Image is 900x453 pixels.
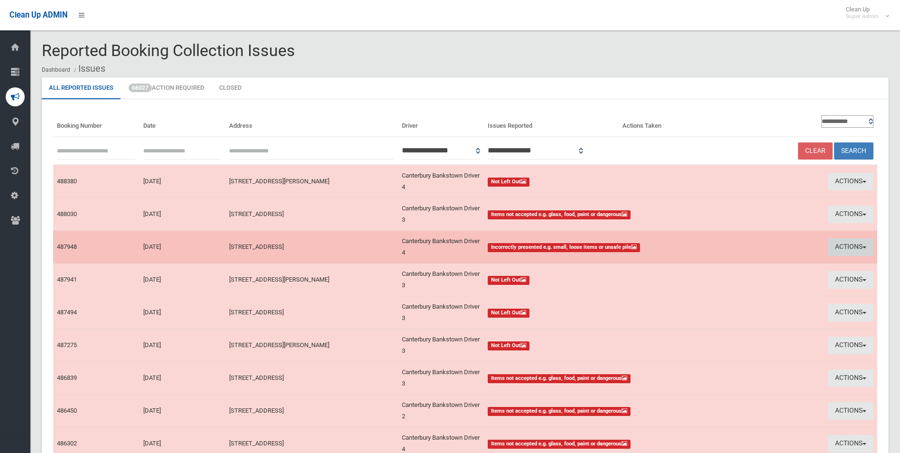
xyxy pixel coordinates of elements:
[488,407,631,416] span: Items not accepted e.g. glass, food, paint or dangerous
[57,341,77,349] a: 487275
[225,111,398,137] th: Address
[488,372,701,384] a: Items not accepted e.g. glass, food, paint or dangerous
[57,243,77,250] a: 487948
[57,178,77,185] a: 488380
[225,395,398,427] td: [STREET_ADDRESS]
[398,231,484,264] td: Canterbury Bankstown Driver 4
[9,10,67,19] span: Clean Up ADMIN
[841,6,888,20] span: Clean Up
[398,165,484,198] td: Canterbury Bankstown Driver 4
[139,165,226,198] td: [DATE]
[139,264,226,296] td: [DATE]
[57,210,77,217] a: 488030
[139,198,226,231] td: [DATE]
[225,329,398,362] td: [STREET_ADDRESS][PERSON_NAME]
[488,208,701,220] a: Items not accepted e.g. glass, food, paint or dangerous
[828,173,873,190] button: Actions
[398,362,484,395] td: Canterbury Bankstown Driver 3
[225,362,398,395] td: [STREET_ADDRESS]
[57,440,77,447] a: 486302
[828,369,873,387] button: Actions
[57,407,77,414] a: 486450
[828,435,873,453] button: Actions
[828,271,873,289] button: Actions
[488,241,701,253] a: Incorrectly presented e.g. small, loose items or unsafe pile
[398,329,484,362] td: Canterbury Bankstown Driver 3
[828,402,873,420] button: Actions
[129,84,152,92] span: 66027
[225,264,398,296] td: [STREET_ADDRESS][PERSON_NAME]
[57,309,77,316] a: 487494
[488,176,701,187] a: Not Left Out
[42,41,295,60] span: Reported Booking Collection Issues
[42,77,121,99] a: All Reported Issues
[846,13,879,20] small: Super Admin
[488,210,631,219] span: Items not accepted e.g. glass, food, paint or dangerous
[484,111,619,137] th: Issues Reported
[139,395,226,427] td: [DATE]
[834,142,873,160] button: Search
[225,231,398,264] td: [STREET_ADDRESS]
[828,238,873,256] button: Actions
[488,438,701,449] a: Items not accepted e.g. glass, food, paint or dangerous
[398,296,484,329] td: Canterbury Bankstown Driver 3
[488,340,701,351] a: Not Left Out
[828,337,873,354] button: Actions
[619,111,705,137] th: Actions Taken
[488,341,529,350] span: Not Left Out
[488,178,529,187] span: Not Left Out
[488,307,701,318] a: Not Left Out
[488,405,701,416] a: Items not accepted e.g. glass, food, paint or dangerous
[121,77,211,99] a: 66027Action Required
[798,142,833,160] a: Clear
[488,274,701,285] a: Not Left Out
[398,395,484,427] td: Canterbury Bankstown Driver 2
[828,206,873,223] button: Actions
[53,111,139,137] th: Booking Number
[139,231,226,264] td: [DATE]
[139,111,226,137] th: Date
[139,329,226,362] td: [DATE]
[488,243,640,252] span: Incorrectly presented e.g. small, loose items or unsafe pile
[57,276,77,283] a: 487941
[828,304,873,321] button: Actions
[225,165,398,198] td: [STREET_ADDRESS][PERSON_NAME]
[212,77,249,99] a: Closed
[42,66,70,73] a: Dashboard
[139,362,226,395] td: [DATE]
[72,60,105,77] li: Issues
[225,296,398,329] td: [STREET_ADDRESS]
[488,309,529,318] span: Not Left Out
[57,374,77,381] a: 486839
[398,264,484,296] td: Canterbury Bankstown Driver 3
[139,296,226,329] td: [DATE]
[398,198,484,231] td: Canterbury Bankstown Driver 3
[488,374,631,383] span: Items not accepted e.g. glass, food, paint or dangerous
[488,276,529,285] span: Not Left Out
[488,440,631,449] span: Items not accepted e.g. glass, food, paint or dangerous
[398,111,484,137] th: Driver
[225,198,398,231] td: [STREET_ADDRESS]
